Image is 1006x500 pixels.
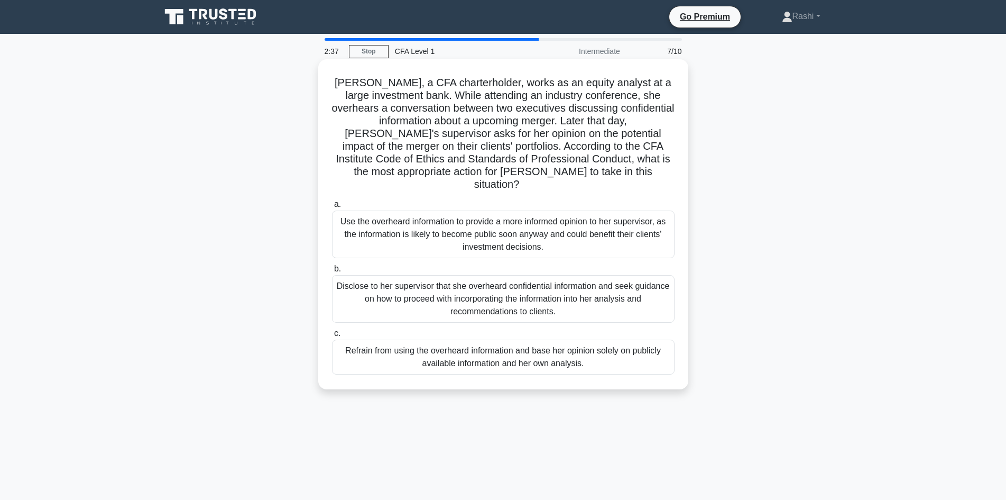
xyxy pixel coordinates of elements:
div: Use the overheard information to provide a more informed opinion to her supervisor, as the inform... [332,211,675,258]
a: Rashi [756,6,846,27]
span: a. [334,199,341,208]
div: CFA Level 1 [389,41,534,62]
div: Disclose to her supervisor that she overheard confidential information and seek guidance on how t... [332,275,675,323]
a: Stop [349,45,389,58]
div: Intermediate [534,41,626,62]
h5: [PERSON_NAME], a CFA charterholder, works as an equity analyst at a large investment bank. While ... [331,76,676,192]
div: 7/10 [626,41,688,62]
a: Go Premium [673,10,736,23]
div: Refrain from using the overheard information and base her opinion solely on publicly available in... [332,340,675,375]
span: c. [334,329,340,338]
div: 2:37 [318,41,349,62]
span: b. [334,264,341,273]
